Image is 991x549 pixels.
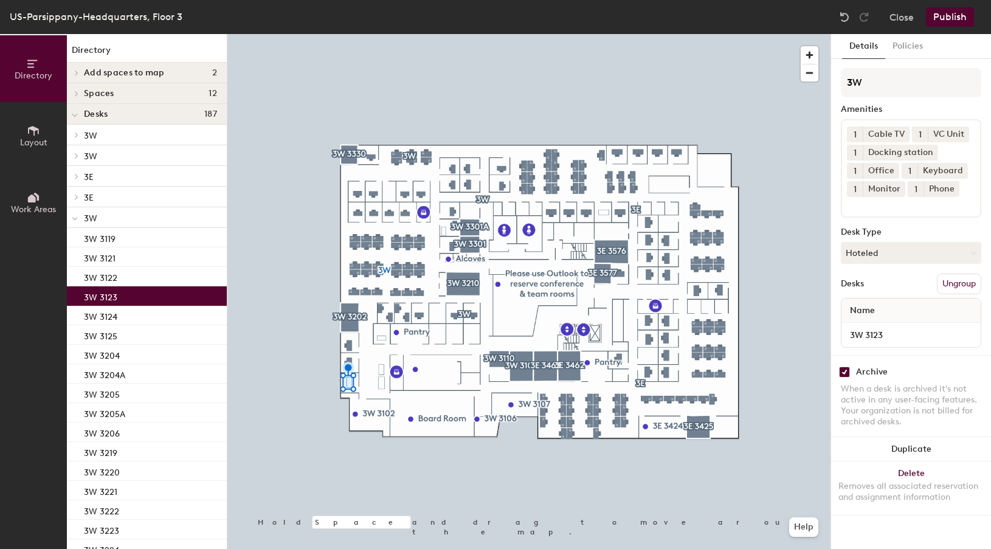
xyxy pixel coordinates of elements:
div: Desks [841,279,864,289]
button: 1 [908,181,924,197]
button: Details [842,34,885,59]
button: DeleteRemoves all associated reservation and assignment information [831,461,991,515]
span: Add spaces to map [84,68,165,78]
span: Spaces [84,89,114,98]
p: 3W 3205 [84,386,120,400]
button: Duplicate [831,437,991,461]
span: 3W [84,131,97,141]
span: Work Areas [11,204,56,215]
button: Help [789,517,818,537]
div: Archive [856,367,888,377]
span: Name [844,300,881,322]
button: Ungroup [937,274,981,294]
button: Hoteled [841,242,981,264]
div: When a desk is archived it's not active in any user-facing features. Your organization is not bil... [841,384,981,427]
p: 3W 3123 [84,289,117,303]
span: 2 [212,68,217,78]
p: 3W 3220 [84,464,120,478]
span: 3E [84,172,94,182]
span: 1 [919,128,922,141]
p: 3W 3221 [84,483,117,497]
div: Office [863,163,899,179]
p: 3W 3219 [84,444,117,458]
p: 3W 3204A [84,367,125,381]
p: 3W 3204 [84,347,120,361]
div: Phone [924,181,959,197]
input: Unnamed desk [844,326,978,344]
div: Desk Type [841,227,981,237]
p: 3W 3206 [84,425,120,439]
div: Keyboard [917,163,968,179]
span: 12 [209,89,217,98]
div: US-Parsippany-Headquarters, Floor 3 [10,9,182,24]
span: 1 [914,183,917,196]
p: 3W 3124 [84,308,117,322]
p: 3W 3222 [84,503,119,517]
img: Redo [858,11,870,23]
button: 1 [847,181,863,197]
span: 1 [854,147,857,159]
button: Policies [885,34,930,59]
button: 1 [847,145,863,161]
span: 1 [854,183,857,196]
p: 3W 3125 [84,328,117,342]
div: Cable TV [863,126,910,142]
p: 3W 3122 [84,269,117,283]
button: 1 [912,126,928,142]
button: 1 [847,163,863,179]
div: Removes all associated reservation and assignment information [838,481,984,503]
span: Desks [84,109,108,119]
div: Amenities [841,105,981,114]
span: 3W [84,213,97,224]
button: Close [889,7,914,27]
p: 3W 3223 [84,522,119,536]
button: 1 [847,126,863,142]
span: Directory [15,71,52,81]
button: Publish [926,7,974,27]
p: 3W 3121 [84,250,116,264]
span: 3E [84,193,94,203]
span: 1 [908,165,911,178]
p: 3W 3119 [84,230,116,244]
h1: Directory [67,44,227,63]
button: 1 [902,163,917,179]
img: Undo [838,11,851,23]
div: Docking station [863,145,938,161]
span: 1 [854,128,857,141]
p: 3W 3205A [84,406,125,420]
span: 1 [854,165,857,178]
span: 3W [84,151,97,162]
div: VC Unit [928,126,969,142]
span: 187 [204,109,217,119]
div: Monitor [863,181,905,197]
span: Layout [20,137,47,148]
